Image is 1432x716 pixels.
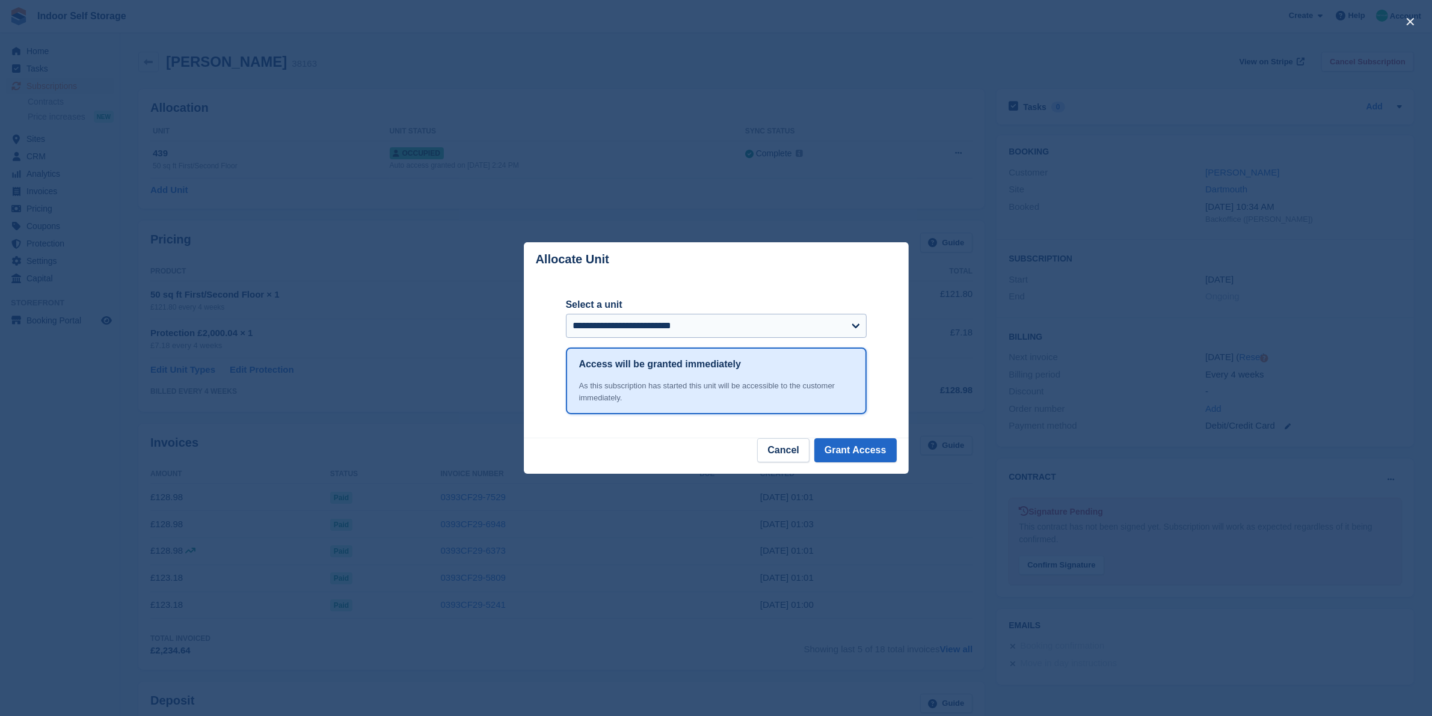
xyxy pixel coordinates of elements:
[757,438,809,462] button: Cancel
[1401,12,1420,31] button: close
[579,357,741,372] h1: Access will be granted immediately
[566,298,867,312] label: Select a unit
[814,438,897,462] button: Grant Access
[536,252,609,266] p: Allocate Unit
[579,380,853,403] div: As this subscription has started this unit will be accessible to the customer immediately.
